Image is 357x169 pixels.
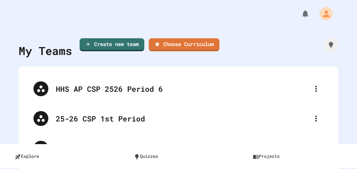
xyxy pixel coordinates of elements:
[7,148,116,164] a: Explore
[287,7,312,20] div: My Notifications
[295,107,350,139] iframe: chat widget
[26,104,331,133] div: 25-26 CSP 1st Period
[26,133,331,163] div: 25-26 CSP 5th Period
[19,42,72,59] div: My Teams
[326,139,350,162] iframe: chat widget
[26,74,331,104] div: HHS AP CSP 2526 Period 6
[56,143,309,154] div: 25-26 CSP 5th Period
[324,38,338,52] div: How it works
[245,148,354,164] a: Projects
[80,38,144,51] a: Create new team
[312,5,335,22] div: My Account
[149,38,219,51] a: Choose Curriculum
[56,83,309,94] div: HHS AP CSP 2526 Period 6
[126,148,235,164] a: Quizzes
[56,113,309,124] div: 25-26 CSP 1st Period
